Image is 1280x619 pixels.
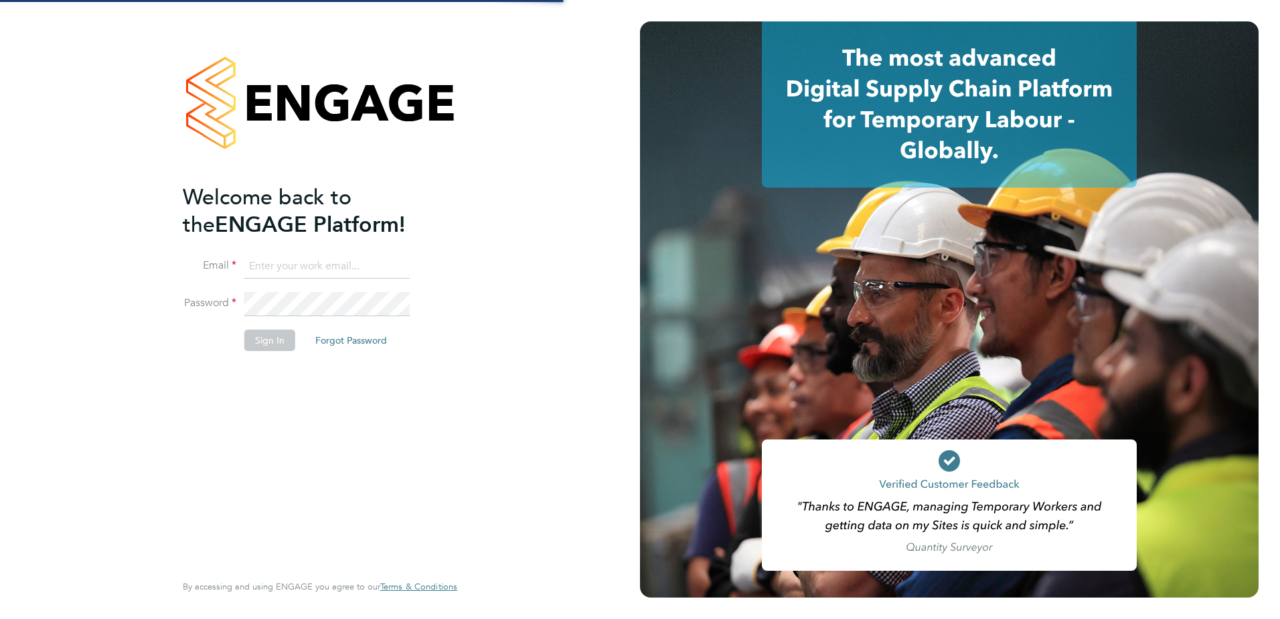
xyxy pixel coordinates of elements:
[244,255,410,279] input: Enter your work email...
[183,581,457,592] span: By accessing and using ENGAGE you agree to our
[183,259,236,273] label: Email
[183,296,236,310] label: Password
[244,330,295,351] button: Sign In
[183,184,444,238] h2: ENGAGE Platform!
[380,581,457,592] a: Terms & Conditions
[183,184,351,238] span: Welcome back to the
[305,330,398,351] button: Forgot Password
